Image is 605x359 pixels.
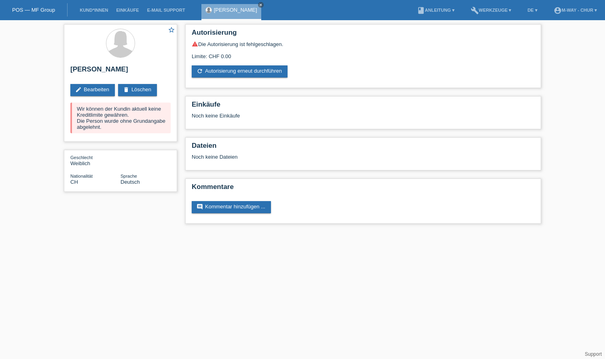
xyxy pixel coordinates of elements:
a: deleteLöschen [118,84,157,96]
span: Geschlecht [70,155,93,160]
i: book [417,6,425,15]
a: close [258,2,264,8]
a: DE ▾ [523,8,541,13]
a: commentKommentar hinzufügen ... [192,201,271,213]
i: warning [192,41,198,47]
i: delete [123,86,129,93]
i: refresh [197,68,203,74]
span: Nationalität [70,174,93,178]
a: star_border [168,26,175,35]
i: close [259,3,263,7]
a: refreshAutorisierung erneut durchführen [192,65,288,78]
a: [PERSON_NAME] [214,7,257,13]
a: bookAnleitung ▾ [413,8,459,13]
a: Support [585,351,602,357]
span: Deutsch [121,179,140,185]
i: account_circle [554,6,562,15]
div: Limite: CHF 0.00 [192,47,535,59]
span: Schweiz [70,179,78,185]
h2: [PERSON_NAME] [70,65,171,78]
div: Weiblich [70,154,121,166]
i: build [471,6,479,15]
div: Die Autorisierung ist fehlgeschlagen. [192,41,535,47]
a: Kund*innen [76,8,112,13]
a: Einkäufe [112,8,143,13]
span: Sprache [121,174,137,178]
div: Noch keine Dateien [192,154,439,160]
i: edit [75,86,82,93]
a: POS — MF Group [12,7,55,13]
i: star_border [168,26,175,34]
a: account_circlem-way - Chur ▾ [550,8,601,13]
div: Wir können der Kundin aktuell keine Kreditlimite gewähren. Die Person wurde ohne Grundangabe abge... [70,103,171,133]
h2: Dateien [192,142,535,154]
div: Noch keine Einkäufe [192,113,535,125]
i: comment [197,204,203,210]
a: E-Mail Support [143,8,189,13]
h2: Kommentare [192,183,535,195]
h2: Einkäufe [192,101,535,113]
h2: Autorisierung [192,29,535,41]
a: buildWerkzeuge ▾ [467,8,516,13]
a: editBearbeiten [70,84,115,96]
